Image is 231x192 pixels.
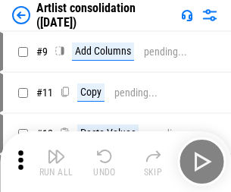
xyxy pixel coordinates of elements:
div: pending... [144,46,187,58]
span: # 11 [36,87,53,99]
div: Artlist consolidation ([DATE]) [36,1,175,30]
img: Support [181,9,193,21]
div: Copy [77,83,105,102]
img: Back [12,6,30,24]
div: Add Columns [72,42,134,61]
div: Paste Values [77,124,139,143]
div: pending... [148,128,192,140]
div: pending... [114,87,158,99]
img: Settings menu [201,6,219,24]
span: # 9 [36,46,48,58]
span: # 12 [36,127,53,140]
